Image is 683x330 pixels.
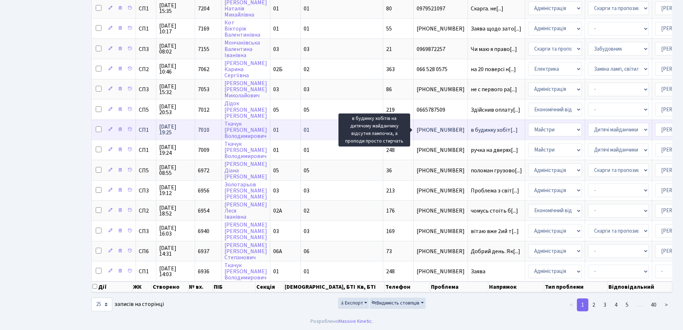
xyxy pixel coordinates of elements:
th: Секція [256,282,284,292]
span: СП2 [139,66,153,72]
span: [DATE] 10:17 [159,23,192,34]
a: [PERSON_NAME]КаринаСергіївна [224,59,267,79]
th: Тип проблеми [544,282,608,292]
span: СП2 [139,208,153,214]
span: Видимість стовпців [371,299,419,307]
span: 03 [304,85,309,93]
span: 248 [386,146,395,154]
span: [DATE] 14:31 [159,245,192,257]
span: 03 [304,227,309,235]
a: Massive Kinetic [338,317,372,325]
span: [PHONE_NUMBER] [417,147,465,153]
span: 05 [304,106,309,114]
span: 03 [273,45,279,53]
span: [DATE] 16:03 [159,225,192,237]
span: СП3 [139,87,153,92]
span: СП1 [139,147,153,153]
span: Скарга. не[...] [471,5,503,13]
span: вітаю вже 2ий т[...] [471,227,519,235]
span: [PHONE_NUMBER] [417,26,465,32]
th: [DEMOGRAPHIC_DATA], БТІ [284,282,356,292]
span: 0665787509 [417,107,465,113]
span: Експорт [340,299,363,307]
button: Видимість стовпців [370,298,426,309]
a: Золотарьов[PERSON_NAME][PERSON_NAME] [224,181,267,201]
span: Заява [471,269,522,274]
th: Телефон [385,282,430,292]
span: 219 [386,106,395,114]
a: КотВікторіяВалентинівна [224,19,260,39]
span: 0979521097 [417,6,465,11]
a: 5 [621,298,633,311]
span: Проблема з світ[...] [471,187,519,195]
span: СП3 [139,228,153,234]
label: записів на сторінці [91,298,164,311]
span: [DATE] 18:52 [159,205,192,217]
span: СП1 [139,269,153,274]
span: Чи маю я право[...] [471,45,517,53]
span: 01 [304,25,309,33]
div: Розроблено . [310,317,373,325]
span: 86 [386,85,392,93]
a: 4 [610,298,622,311]
span: 01 [273,5,279,13]
span: 05 [273,106,279,114]
span: 169 [386,227,395,235]
th: ПІБ [213,282,255,292]
span: СП5 [139,107,153,113]
span: 01 [304,268,309,275]
span: 01 [304,126,309,134]
span: Добрий день. Як[...] [471,247,520,255]
span: 21 [386,45,392,53]
span: 73 [386,247,392,255]
span: 03 [304,187,309,195]
span: [DATE] 19:12 [159,185,192,196]
span: 05 [273,167,279,175]
div: в будинку хобітів на дитячому майданчику відсутня лампочка, а проподи просто стирчать [338,113,410,147]
th: Кв, БТІ [356,282,385,292]
span: 55 [386,25,392,33]
span: [DATE] 15:32 [159,84,192,95]
span: 6954 [198,207,209,215]
th: Проблема [430,282,488,292]
span: 03 [273,187,279,195]
span: Здійснив оплату[...] [471,106,520,114]
a: Ткачук[PERSON_NAME]Володимирович [224,261,267,282]
a: [PERSON_NAME][PERSON_NAME]Миколайович [224,79,267,99]
span: [DATE] 15:35 [159,3,192,14]
span: СП1 [139,26,153,32]
span: [PHONE_NUMBER] [417,208,465,214]
span: 02А [273,207,282,215]
span: чомусь стоіть б[...] [471,207,518,215]
span: 01 [304,5,309,13]
span: ручка на дверях[...] [471,146,518,154]
span: СП3 [139,46,153,52]
span: [DATE] 08:02 [159,43,192,55]
span: СП1 [139,6,153,11]
span: 01 [273,268,279,275]
span: 7062 [198,65,209,73]
a: МончаківськаВалентинаІванівна [224,39,260,59]
span: 0969872257 [417,46,465,52]
span: [DATE] 20:53 [159,104,192,115]
span: [DATE] 10:46 [159,63,192,75]
span: 02Б [273,65,283,73]
span: 06А [273,247,282,255]
span: 01 [273,25,279,33]
th: Напрямок [488,282,544,292]
a: [PERSON_NAME][PERSON_NAME][PERSON_NAME] [224,221,267,241]
span: 36 [386,167,392,175]
span: [PHONE_NUMBER] [417,228,465,234]
span: 6972 [198,167,209,175]
a: 1 [577,298,588,311]
a: [PERSON_NAME][PERSON_NAME]Степанович [224,241,267,261]
a: Ткачук[PERSON_NAME]Володимирович [224,140,267,160]
span: СП3 [139,188,153,194]
span: [DATE] 19:25 [159,124,192,135]
span: Заява щодо зато[...] [471,25,521,33]
span: 248 [386,268,395,275]
span: 05 [304,167,309,175]
span: СП6 [139,248,153,254]
a: 2 [588,298,599,311]
span: [DATE] 08:55 [159,164,192,176]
